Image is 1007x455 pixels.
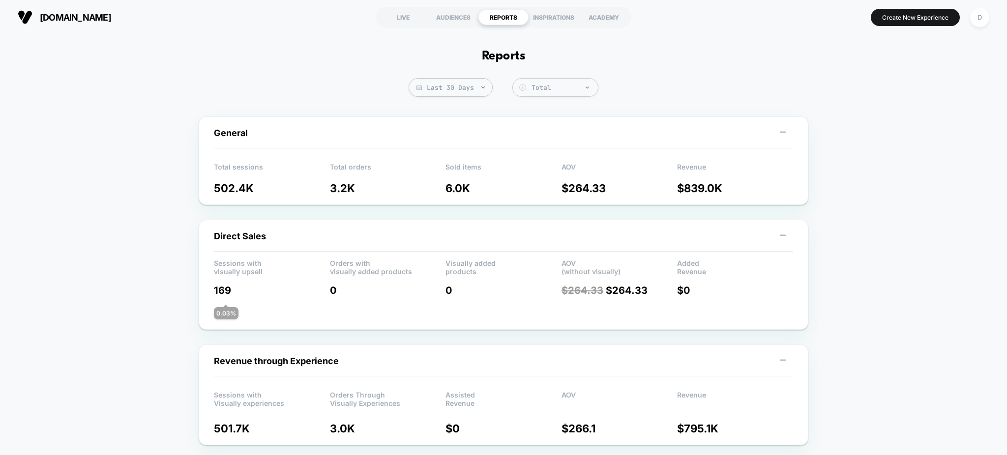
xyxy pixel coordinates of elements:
p: $ 266.1 [562,422,678,435]
p: AOV (without visually) [562,259,678,274]
p: Revenue [677,163,793,177]
div: AUDIENCES [428,9,478,25]
p: 6.0K [445,182,562,195]
div: INSPIRATIONS [529,9,579,25]
img: end [586,86,589,88]
span: General [214,128,248,138]
p: $ 264.33 [562,284,678,296]
p: Orders Through Visually Experiences [330,391,446,405]
p: Sessions with Visually experiences [214,391,330,405]
button: D [967,7,992,28]
span: Direct Sales [214,231,266,241]
div: REPORTS [478,9,529,25]
p: AOV [562,391,678,405]
p: $ 0 [445,422,562,435]
span: $ 264.33 [562,284,603,296]
p: $ 839.0K [677,182,793,195]
img: end [481,86,485,88]
p: Revenue [677,391,793,405]
p: Assisted Revenue [445,391,562,405]
p: Total sessions [214,163,330,177]
span: Revenue through Experience [214,356,339,366]
div: Total [532,84,593,92]
p: 3.0K [330,422,446,435]
span: [DOMAIN_NAME] [40,12,111,23]
p: Added Revenue [677,259,793,274]
p: 3.2K [330,182,446,195]
p: 501.7K [214,422,330,435]
div: LIVE [378,9,428,25]
p: Visually added products [445,259,562,274]
p: $ 0 [677,284,793,296]
p: Total orders [330,163,446,177]
p: Sold items [445,163,562,177]
p: Orders with visually added products [330,259,446,274]
p: AOV [562,163,678,177]
tspan: $ [521,85,524,90]
div: ACADEMY [579,9,629,25]
span: Last 30 Days [409,78,493,97]
h1: Reports [482,49,525,63]
button: [DOMAIN_NAME] [15,9,114,25]
div: 0.03 % [214,307,238,319]
p: $ 264.33 [562,182,678,195]
p: 0 [330,284,446,296]
p: Sessions with visually upsell [214,259,330,274]
p: 502.4K [214,182,330,195]
p: 169 [214,284,330,296]
div: D [970,8,989,27]
p: 0 [445,284,562,296]
button: Create New Experience [871,9,960,26]
p: $ 795.1K [677,422,793,435]
img: calendar [416,85,422,90]
img: Visually logo [18,10,32,25]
